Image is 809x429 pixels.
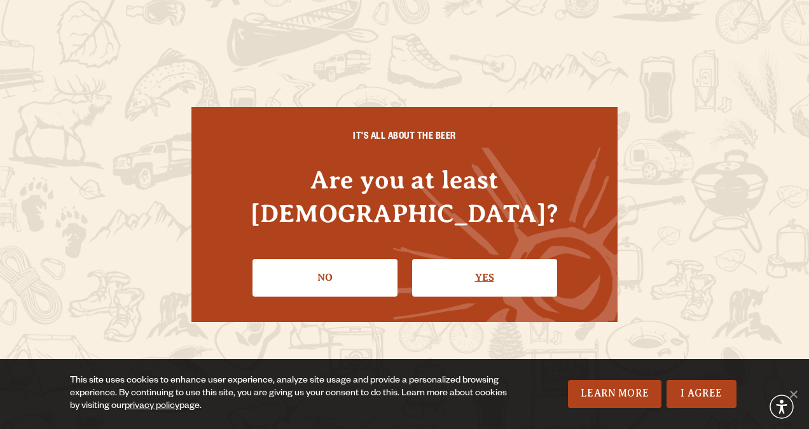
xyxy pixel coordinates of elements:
[787,388,799,400] span: No
[217,163,592,230] h4: Are you at least [DEMOGRAPHIC_DATA]?
[70,375,517,413] div: This site uses cookies to enhance user experience, analyze site usage and provide a personalized ...
[568,380,661,408] a: Learn More
[125,402,179,412] a: privacy policy
[412,259,557,296] a: Confirm I'm 21 or older
[252,259,398,296] a: No
[667,380,736,408] a: I Agree
[217,132,592,144] h6: IT'S ALL ABOUT THE BEER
